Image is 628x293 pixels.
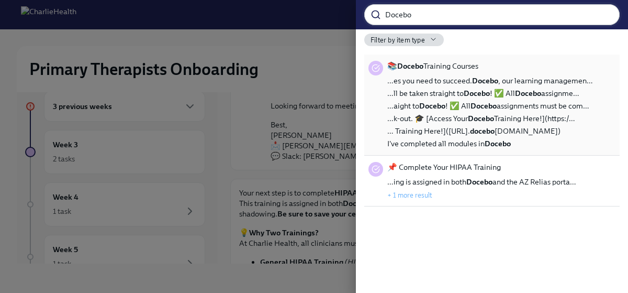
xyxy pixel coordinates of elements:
[387,191,432,199] button: + 1 more result
[466,177,492,187] strong: Docebo
[364,55,620,156] div: 📚DoceboTraining Courses…es you need to succeed.Docebo, our learning managemen……ll be taken straig...
[485,139,511,148] strong: Docebo
[468,114,494,123] strong: Docebo
[387,126,560,136] span: … Training Here!]([URL]. [DOMAIN_NAME])
[397,61,423,71] strong: Docebo
[470,101,497,111] strong: Docebo
[470,126,495,136] strong: docebo
[472,76,498,85] strong: Docebo
[387,75,593,86] span: …es you need to succeed. , our learning managemen…
[387,88,579,99] span: …ll be taken straight to ! ✅ All assignme…
[364,34,444,46] button: Filter by item type
[368,162,383,177] div: Task
[387,162,501,172] span: 📌 Complete Your HIPAA Training
[515,89,541,98] strong: Docebo
[387,177,576,187] span: …ing is assigned in both and the AZ Relias porta…
[371,35,425,45] span: Filter by item type
[387,138,511,149] span: I've completed all modules in
[387,101,589,111] span: …aight to ! ✅ All assignments must be com…
[419,101,445,111] strong: Docebo
[387,113,575,124] span: …k-out. 🎓 [Access Your Training Here!](https:/…
[387,61,478,71] span: 📚 Training Courses
[364,156,620,207] div: 📌 Complete Your HIPAA Training…ing is assigned in bothDoceboand the AZ Relias porta…+ 1 more result
[464,89,490,98] strong: Docebo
